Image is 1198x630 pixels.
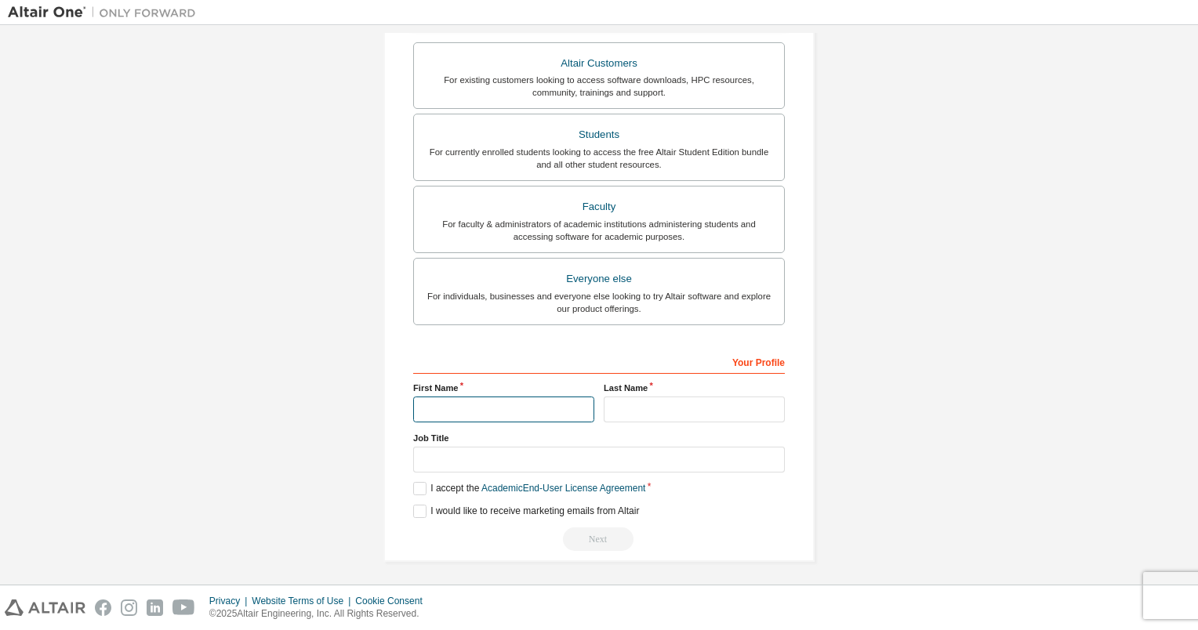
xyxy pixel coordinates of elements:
[481,483,645,494] a: Academic End-User License Agreement
[8,5,204,20] img: Altair One
[5,599,85,616] img: altair_logo.svg
[413,482,645,495] label: I accept the
[355,595,431,607] div: Cookie Consent
[423,268,775,290] div: Everyone else
[95,599,111,616] img: facebook.svg
[423,52,775,74] div: Altair Customers
[252,595,355,607] div: Website Terms of Use
[209,595,252,607] div: Privacy
[209,607,432,621] p: © 2025 Altair Engineering, Inc. All Rights Reserved.
[423,124,775,146] div: Students
[413,432,785,444] label: Job Title
[413,527,785,551] div: Please wait while checking email ...
[423,218,775,243] div: For faculty & administrators of academic institutions administering students and accessing softwa...
[147,599,163,616] img: linkedin.svg
[423,146,775,171] div: For currently enrolled students looking to access the free Altair Student Edition bundle and all ...
[423,196,775,218] div: Faculty
[413,382,594,394] label: First Name
[121,599,137,616] img: instagram.svg
[172,599,195,616] img: youtube.svg
[413,349,785,374] div: Your Profile
[604,382,785,394] label: Last Name
[423,290,775,315] div: For individuals, businesses and everyone else looking to try Altair software and explore our prod...
[413,505,639,518] label: I would like to receive marketing emails from Altair
[423,74,775,99] div: For existing customers looking to access software downloads, HPC resources, community, trainings ...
